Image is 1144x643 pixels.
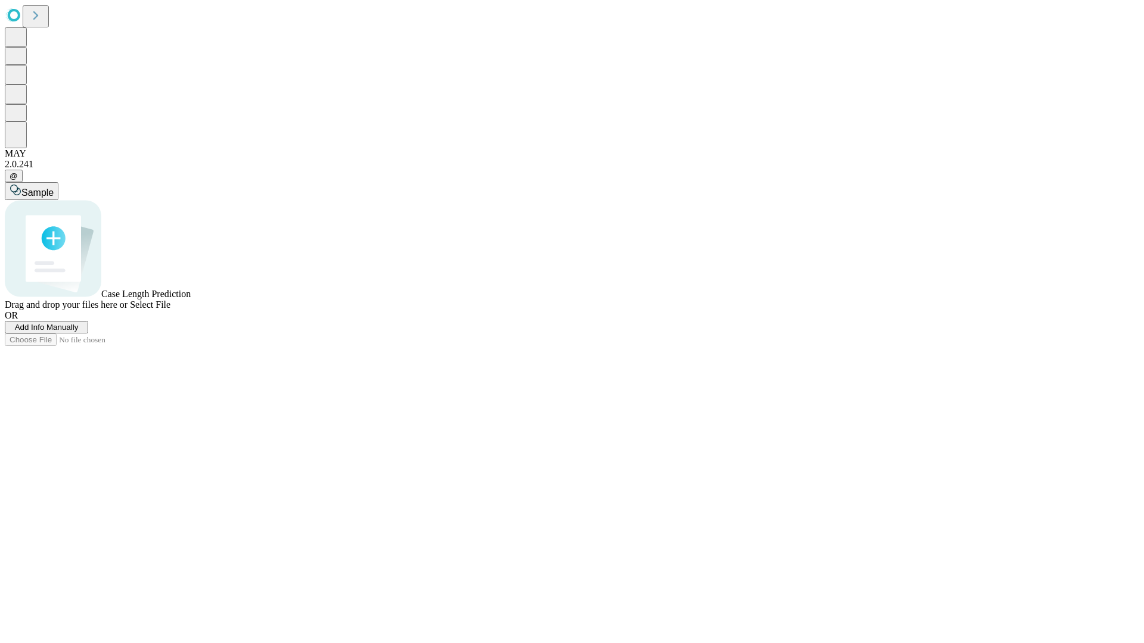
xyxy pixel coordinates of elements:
span: Drag and drop your files here or [5,299,128,310]
span: OR [5,310,18,320]
span: Select File [130,299,170,310]
button: Add Info Manually [5,321,88,333]
span: Case Length Prediction [101,289,191,299]
span: Sample [21,188,54,198]
span: @ [10,171,18,180]
div: 2.0.241 [5,159,1139,170]
div: MAY [5,148,1139,159]
button: @ [5,170,23,182]
span: Add Info Manually [15,323,79,332]
button: Sample [5,182,58,200]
